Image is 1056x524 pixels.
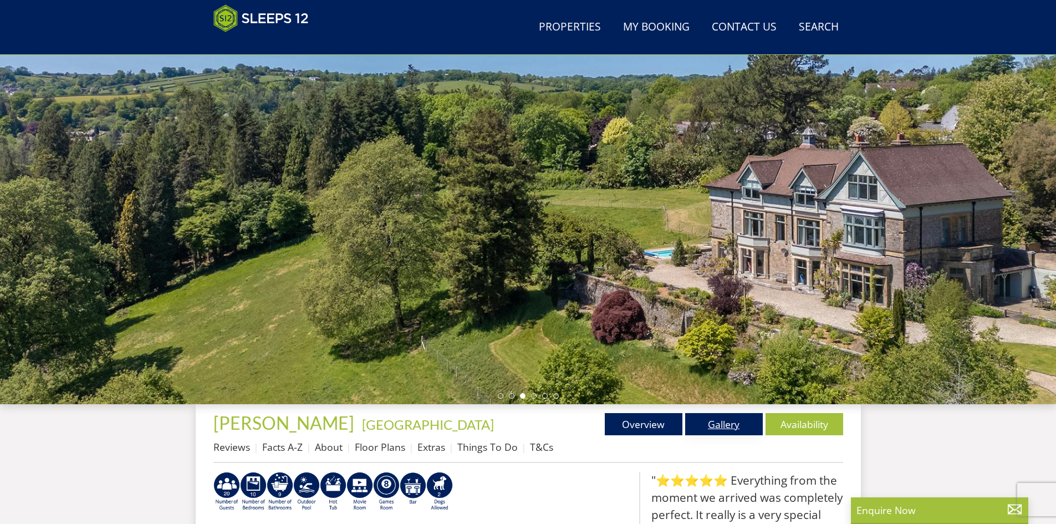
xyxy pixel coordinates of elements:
a: Availability [766,413,843,435]
a: Properties [534,15,605,40]
img: AD_4nXe7iB218OH18IOoviZowWN64NSzklPBDmJ0dxKeJpZ2JOfvS1VdKHcU4GZpvWLGgcyLnvj9nQOCh1raCsKD7OiAc2wvr... [267,472,293,512]
a: Gallery [685,413,763,435]
img: AD_4nXf5HeMvqMpcZ0fO9nf7YF2EIlv0l3oTPRmiQvOQ93g4dO1Y4zXKGJcBE5M2T8mhAf-smX-gudfzQQnK9-uH4PEbWu2YP... [346,472,373,512]
a: Overview [605,413,682,435]
img: AD_4nXeBFFc1K0eOTDAlvVO1P0IOqWiVegenvmn6BDe02G0SBvk12HgeByb4jcctb18YsyNpbMl9Mnxn_yJ6891uk77ExVeyF... [213,472,240,512]
a: T&Cs [530,440,553,454]
img: AD_4nXdrZMsjcYNLGsKuA84hRzvIbesVCpXJ0qqnwZoX5ch9Zjv73tWe4fnFRs2gJ9dSiUubhZXckSJX_mqrZBmYExREIfryF... [373,472,400,512]
a: [PERSON_NAME] [213,412,358,434]
a: [GEOGRAPHIC_DATA] [362,416,494,433]
iframe: Customer reviews powered by Trustpilot [208,39,324,48]
a: About [315,440,343,454]
a: My Booking [619,15,694,40]
img: AD_4nXe7_8LrJK20fD9VNWAdfykBvHkWcczWBt5QOadXbvIwJqtaRaRf-iI0SeDpMmH1MdC9T1Vy22FMXzzjMAvSuTB5cJ7z5... [426,472,453,512]
img: AD_4nXeoESQrZGdLy00R98_kogwygo_PeSlIimS8SmfE5_YPERmXwKu8rsJULnYuMdgFHiEpzhh4OkqO_G8iXldKifRlISpq9... [400,472,426,512]
a: Facts A-Z [262,440,303,454]
img: Sleeps 12 [213,4,309,32]
a: Things To Do [457,440,518,454]
a: Search [794,15,843,40]
a: Floor Plans [355,440,405,454]
p: Enquire Now [856,503,1023,517]
a: Extras [417,440,445,454]
img: AD_4nXcBX9XWtisp1r4DyVfkhddle_VH6RrN3ygnUGrVnOmGqceGfhBv6nsUWs_M_dNMWm8jx42xDa-T6uhWOyA-wOI6XtUTM... [293,472,320,512]
img: AD_4nXdWqVCnBg10fb8BhfRnDvRxXrTvSxTQoo3uUD6D-xajRrua31Icvlas-6VFe5G0oUgzcgZ5ApX6gy3Myr_V1u0EyZ1lh... [240,472,267,512]
span: [PERSON_NAME] [213,412,354,434]
a: Reviews [213,440,250,454]
a: Contact Us [707,15,781,40]
span: - [358,416,494,433]
img: AD_4nXcpX5uDwed6-YChlrI2BYOgXwgg3aqYHOhRm0XfZB-YtQW2NrmeCr45vGAfVKUq4uWnc59ZmEsEzoF5o39EWARlT1ewO... [320,472,346,512]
